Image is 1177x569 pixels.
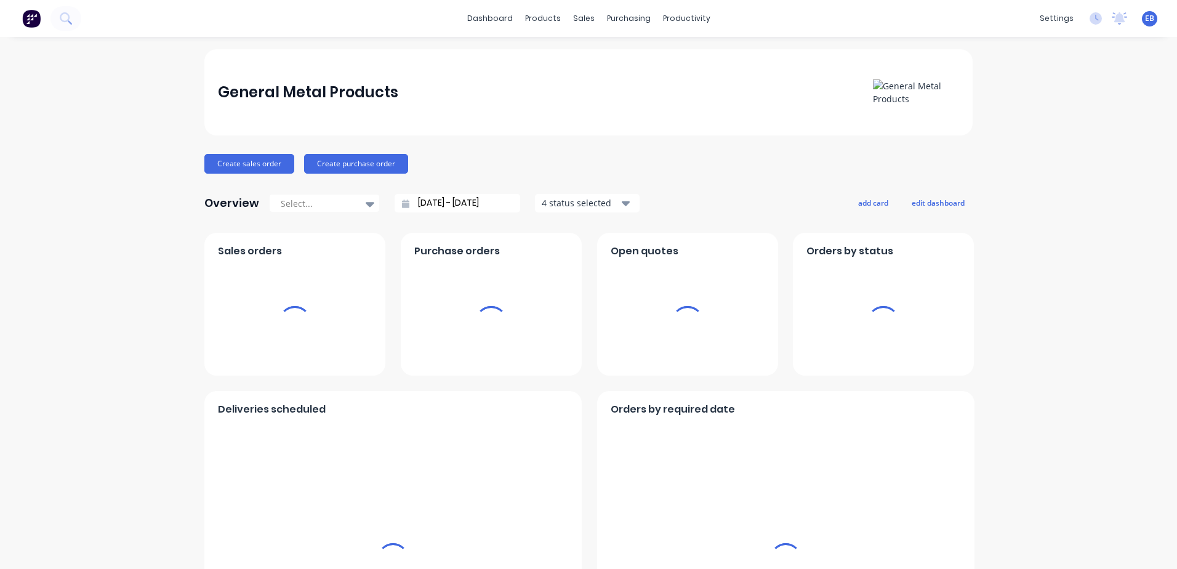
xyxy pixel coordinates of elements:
[1034,9,1080,28] div: settings
[601,9,657,28] div: purchasing
[204,191,259,216] div: Overview
[535,194,640,212] button: 4 status selected
[1145,13,1154,24] span: EB
[204,154,294,174] button: Create sales order
[567,9,601,28] div: sales
[218,244,282,259] span: Sales orders
[806,244,893,259] span: Orders by status
[461,9,519,28] a: dashboard
[904,195,973,211] button: edit dashboard
[873,79,959,105] img: General Metal Products
[22,9,41,28] img: Factory
[657,9,717,28] div: productivity
[850,195,896,211] button: add card
[519,9,567,28] div: products
[611,244,678,259] span: Open quotes
[542,196,619,209] div: 4 status selected
[414,244,500,259] span: Purchase orders
[218,80,398,105] div: General Metal Products
[611,402,735,417] span: Orders by required date
[304,154,408,174] button: Create purchase order
[218,402,326,417] span: Deliveries scheduled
